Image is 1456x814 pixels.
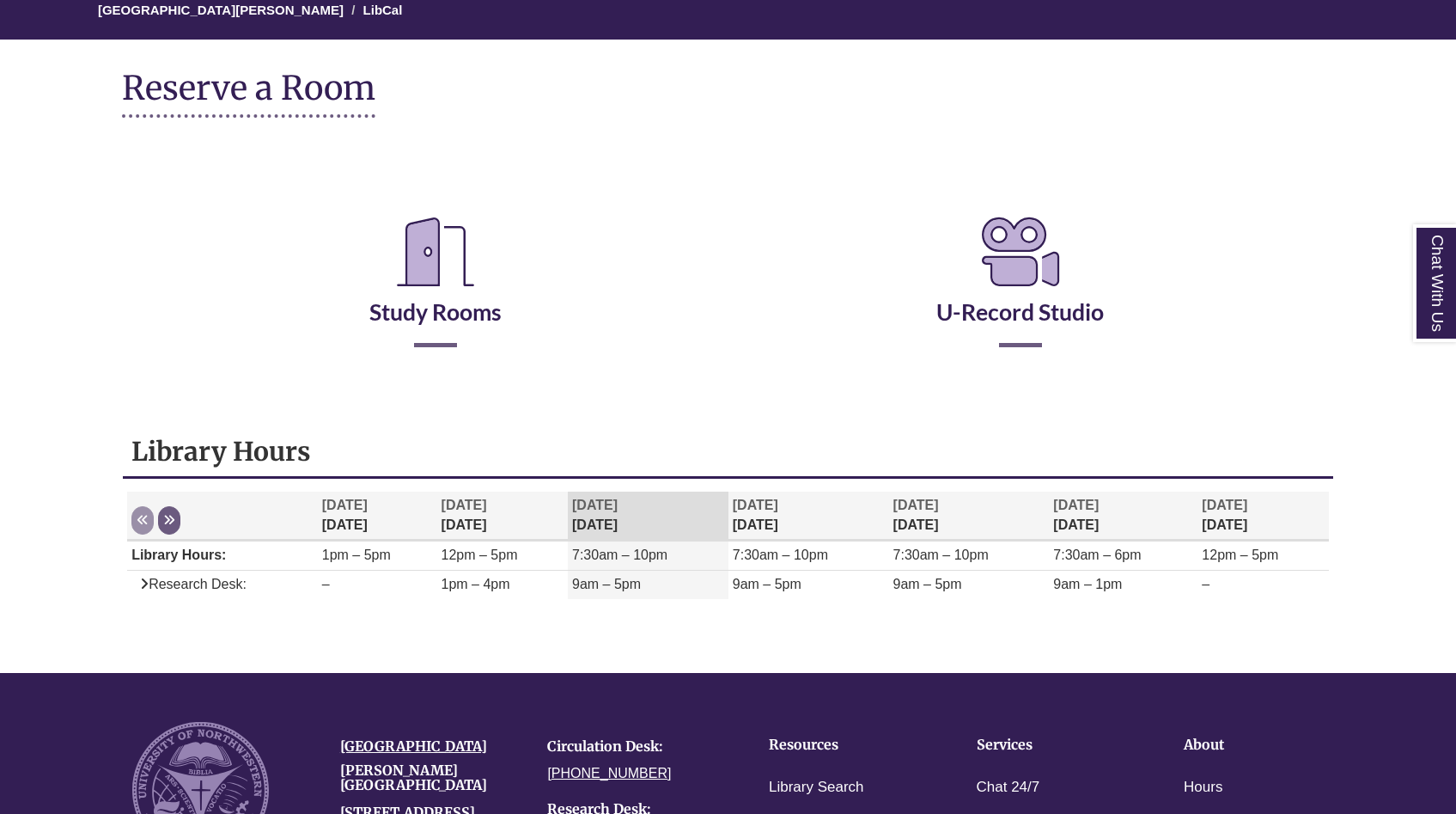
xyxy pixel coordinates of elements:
[977,775,1040,800] a: Chat 24/7
[131,577,247,591] span: Research Desk:
[769,775,864,800] a: Library Search
[733,548,828,562] span: 7:30am – 10pm
[769,737,923,753] h4: Resources
[547,739,729,755] h4: Circulation Desk:
[158,506,180,535] button: Next week
[893,548,989,562] span: 7:30am – 10pm
[572,498,618,512] span: [DATE]
[733,577,801,591] span: 9am – 5pm
[1202,577,1209,591] span: –
[1053,548,1141,562] span: 7:30am – 6pm
[322,577,330,591] span: –
[1053,498,1099,512] span: [DATE]
[442,498,487,512] span: [DATE]
[127,542,318,571] td: Library Hours:
[318,492,437,541] th: [DATE]
[340,763,522,793] h4: [PERSON_NAME][GEOGRAPHIC_DATA]
[1049,492,1197,541] th: [DATE]
[889,492,1050,541] th: [DATE]
[442,548,518,562] span: 12pm – 5pm
[131,435,1325,468] h1: Library Hours
[893,498,939,512] span: [DATE]
[936,255,1104,326] a: U-Record Studio
[98,3,344,17] a: [GEOGRAPHIC_DATA][PERSON_NAME]
[572,548,667,562] span: 7:30am – 10pm
[1053,577,1122,591] span: 9am – 1pm
[437,492,568,541] th: [DATE]
[442,577,510,591] span: 1pm – 4pm
[122,161,1334,398] div: Reserve a Room
[572,577,641,591] span: 9am – 5pm
[122,70,375,118] h1: Reserve a Room
[568,492,728,541] th: [DATE]
[369,255,502,326] a: Study Rooms
[1184,775,1222,800] a: Hours
[1202,498,1247,512] span: [DATE]
[1184,737,1338,753] h4: About
[977,737,1131,753] h4: Services
[1202,548,1278,562] span: 12pm – 5pm
[547,766,671,780] a: [PHONE_NUMBER]
[733,498,778,512] span: [DATE]
[340,737,487,755] a: [GEOGRAPHIC_DATA]
[322,498,368,512] span: [DATE]
[1197,492,1329,541] th: [DATE]
[123,426,1333,629] div: Library Hours
[728,492,889,541] th: [DATE]
[322,548,391,562] span: 1pm – 5pm
[363,3,403,17] a: LibCal
[131,506,154,535] button: Previous week
[122,647,1334,656] div: Libchat
[893,577,962,591] span: 9am – 5pm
